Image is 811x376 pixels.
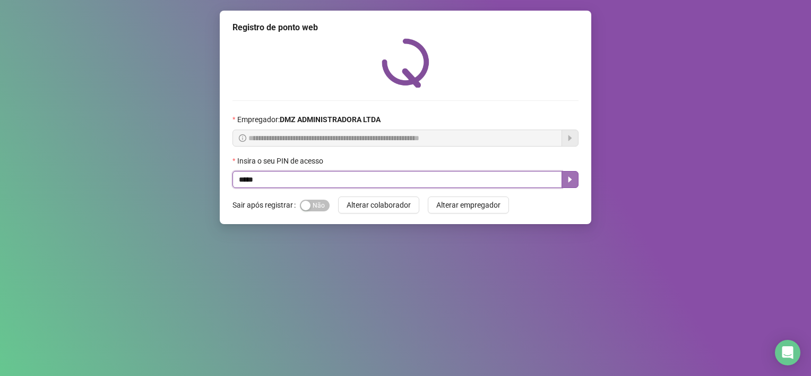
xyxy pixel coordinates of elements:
div: Registro de ponto web [232,21,579,34]
label: Insira o seu PIN de acesso [232,155,330,167]
button: Alterar colaborador [338,196,419,213]
span: caret-right [566,175,574,184]
button: Alterar empregador [428,196,509,213]
label: Sair após registrar [232,196,300,213]
strong: DMZ ADMINISTRADORA LTDA [280,115,381,124]
span: Empregador : [237,114,381,125]
img: QRPoint [382,38,429,88]
span: Alterar empregador [436,199,501,211]
div: Open Intercom Messenger [775,340,800,365]
span: info-circle [239,134,246,142]
span: Alterar colaborador [347,199,411,211]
